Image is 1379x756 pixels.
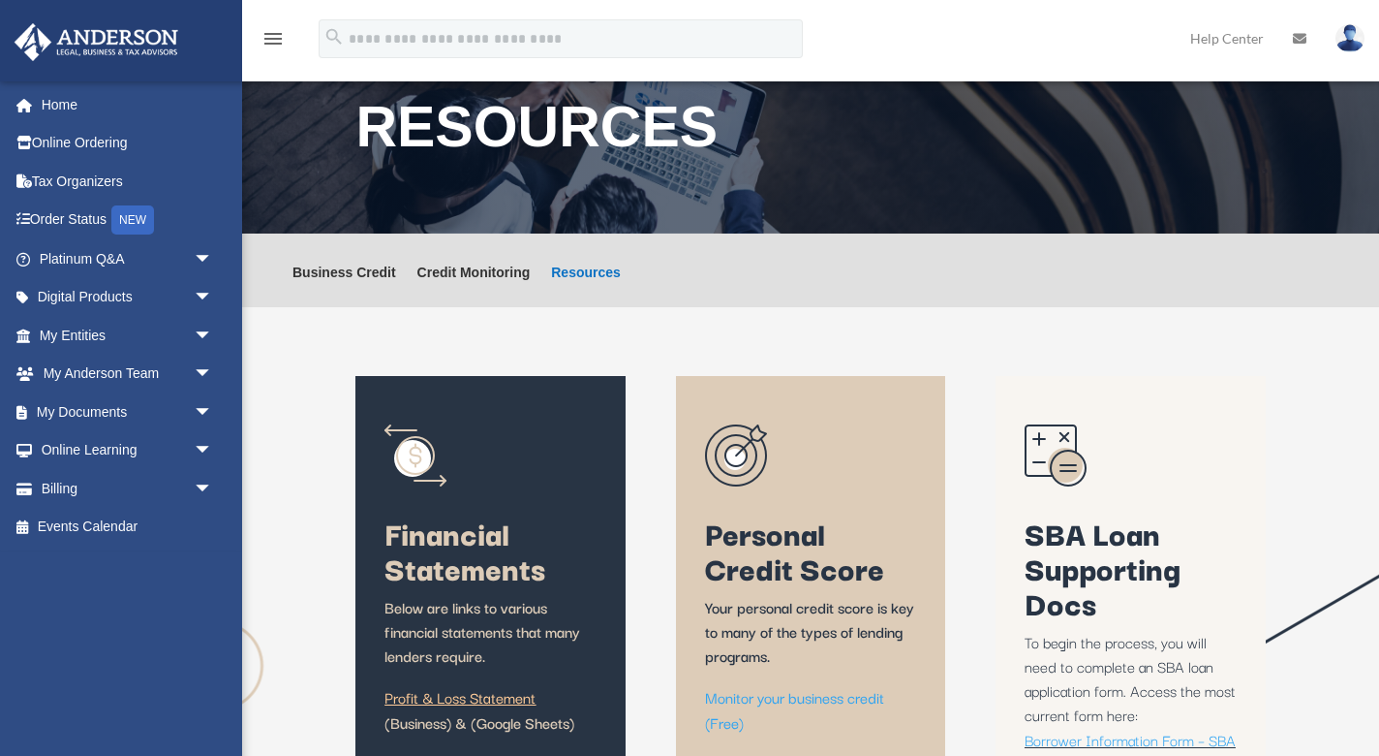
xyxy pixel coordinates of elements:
span: arrow_drop_down [194,431,232,471]
span: SBA Loan Supporting Docs [1025,509,1180,626]
span: To begin the process, you will need to complete an SBA loan application form. Access the most cur... [1025,630,1236,727]
a: Home [14,85,242,124]
a: My Entitiesarrow_drop_down [14,316,242,355]
span: arrow_drop_down [194,278,232,318]
p: Your personal credit score is key to many of the types of lending programs. [705,595,917,686]
a: Platinum Q&Aarrow_drop_down [14,239,242,278]
a: Events Calendar [14,508,242,547]
a: Digital Productsarrow_drop_down [14,278,242,317]
a: Billingarrow_drop_down [14,469,242,508]
a: Order StatusNEW [14,201,242,240]
a: Monitor your business credit (Free) [705,685,884,742]
a: Online Learningarrow_drop_down [14,431,242,470]
span: Personal Credit Score [705,509,884,591]
img: Anderson Advisors Platinum Portal [9,23,184,61]
a: Credit Monitoring [417,266,531,307]
a: My Documentsarrow_drop_down [14,393,242,431]
h1: RESOURCES [355,99,1265,166]
a: menu [261,34,285,50]
div: NEW [111,205,154,235]
img: User Pic [1335,24,1364,52]
i: menu [261,27,285,50]
span: arrow_drop_down [194,316,232,356]
span: arrow_drop_down [194,393,232,432]
span: arrow_drop_down [194,239,232,279]
a: Profit & Loss Statement [384,685,536,718]
a: Resources [551,266,621,307]
a: Online Ordering [14,124,242,163]
a: Business Credit [292,266,396,307]
p: (Business) & (Google Sheets) [384,685,597,751]
span: Financial Statements [384,509,545,591]
a: Tax Organizers [14,162,242,201]
i: search [323,26,345,47]
a: My Anderson Teamarrow_drop_down [14,355,242,394]
span: arrow_drop_down [194,469,232,509]
p: Below are links to various financial statements that many lenders require. [384,595,597,686]
span: arrow_drop_down [194,355,232,394]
